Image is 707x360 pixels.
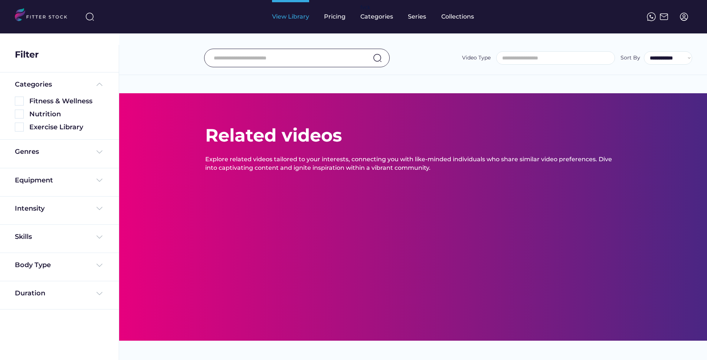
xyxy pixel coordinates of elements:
div: Pricing [324,13,346,21]
div: View Library [272,13,309,21]
img: Rectangle%205126.svg [15,123,24,132]
div: Genres [15,147,39,156]
img: meteor-icons_whatsapp%20%281%29.svg [647,12,656,21]
img: search-normal%203.svg [85,12,94,21]
div: Intensity [15,204,45,213]
img: Rectangle%205126.svg [15,110,24,119]
div: Categories [15,80,52,89]
img: Frame%2051.svg [659,12,668,21]
div: Sort By [621,54,640,62]
div: Explore related videos tailored to your interests, connecting you with like-minded individuals wh... [205,155,621,172]
img: LOGO.svg [15,8,73,23]
div: Collections [441,13,474,21]
img: Frame%20%284%29.svg [95,289,104,298]
img: Rectangle%205126.svg [15,97,24,106]
div: Equipment [15,176,53,185]
img: Frame%20%285%29.svg [95,80,104,89]
div: Body Type [15,260,51,270]
div: fvck [360,4,370,11]
img: Frame%20%284%29.svg [95,176,104,185]
div: Skills [15,232,33,241]
div: Series [408,13,426,21]
div: Nutrition [29,110,104,119]
div: Related videos [205,123,342,148]
img: Frame%20%284%29.svg [95,261,104,270]
div: Exercise Library [29,123,104,132]
div: Filter [15,48,39,61]
div: Video Type [462,54,491,62]
div: Fitness & Wellness [29,97,104,106]
div: Categories [360,13,393,21]
img: Frame%20%284%29.svg [95,147,104,156]
img: search-normal.svg [373,53,382,62]
img: profile-circle.svg [680,12,688,21]
img: Frame%20%284%29.svg [95,233,104,241]
img: Frame%20%284%29.svg [95,204,104,213]
div: Duration [15,289,45,298]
